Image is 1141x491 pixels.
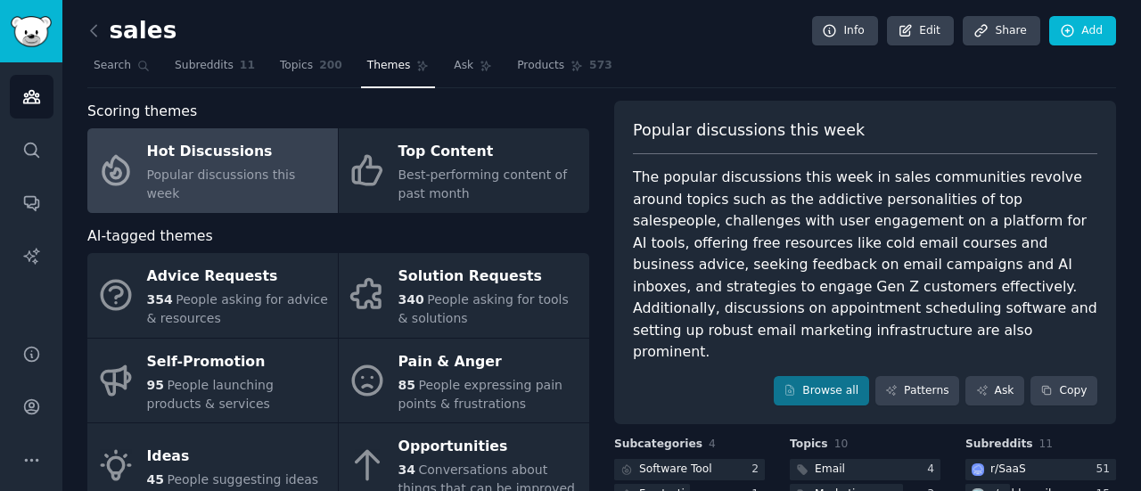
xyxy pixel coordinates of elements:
[633,167,1097,364] div: The popular discussions this week in sales communities revolve around topics such as the addictiv...
[812,16,878,46] a: Info
[1096,462,1116,478] div: 51
[927,462,940,478] div: 4
[339,128,589,213] a: Top ContentBest-performing content of past month
[175,58,234,74] span: Subreddits
[147,168,296,200] span: Popular discussions this week
[147,292,328,325] span: People asking for advice & resources
[589,58,612,74] span: 573
[94,58,131,74] span: Search
[167,472,318,487] span: People suggesting ideas
[240,58,255,74] span: 11
[633,119,865,142] span: Popular discussions this week
[11,16,52,47] img: GummySearch logo
[147,442,319,471] div: Ideas
[815,462,845,478] div: Email
[709,438,716,450] span: 4
[398,378,415,392] span: 85
[511,52,618,88] a: Products573
[1030,376,1097,406] button: Copy
[319,58,342,74] span: 200
[147,378,164,392] span: 95
[274,52,349,88] a: Topics200
[398,292,569,325] span: People asking for tools & solutions
[834,438,849,450] span: 10
[147,378,274,411] span: People launching products & services
[454,58,473,74] span: Ask
[87,101,197,123] span: Scoring themes
[147,263,329,291] div: Advice Requests
[398,462,415,477] span: 34
[990,462,1026,478] div: r/ SaaS
[790,459,940,481] a: Email4
[361,52,436,88] a: Themes
[398,138,580,167] div: Top Content
[87,17,176,45] h2: sales
[751,462,765,478] div: 2
[614,459,765,481] a: Software Tool2
[517,58,564,74] span: Products
[87,339,338,423] a: Self-Promotion95People launching products & services
[398,292,424,307] span: 340
[965,459,1116,481] a: SaaSr/SaaS51
[147,292,173,307] span: 354
[887,16,954,46] a: Edit
[963,16,1039,46] a: Share
[87,225,213,248] span: AI-tagged themes
[398,348,580,376] div: Pain & Anger
[168,52,261,88] a: Subreddits11
[1039,438,1054,450] span: 11
[447,52,498,88] a: Ask
[965,437,1033,453] span: Subreddits
[280,58,313,74] span: Topics
[965,376,1024,406] a: Ask
[614,437,702,453] span: Subcategories
[87,253,338,338] a: Advice Requests354People asking for advice & resources
[339,253,589,338] a: Solution Requests340People asking for tools & solutions
[774,376,869,406] a: Browse all
[87,128,338,213] a: Hot DiscussionsPopular discussions this week
[875,376,959,406] a: Patterns
[790,437,828,453] span: Topics
[147,348,329,376] div: Self-Promotion
[639,462,712,478] div: Software Tool
[339,339,589,423] a: Pain & Anger85People expressing pain points & frustrations
[398,378,562,411] span: People expressing pain points & frustrations
[147,472,164,487] span: 45
[398,433,580,462] div: Opportunities
[972,463,984,476] img: SaaS
[367,58,411,74] span: Themes
[87,52,156,88] a: Search
[398,263,580,291] div: Solution Requests
[1049,16,1116,46] a: Add
[398,168,568,200] span: Best-performing content of past month
[147,138,329,167] div: Hot Discussions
